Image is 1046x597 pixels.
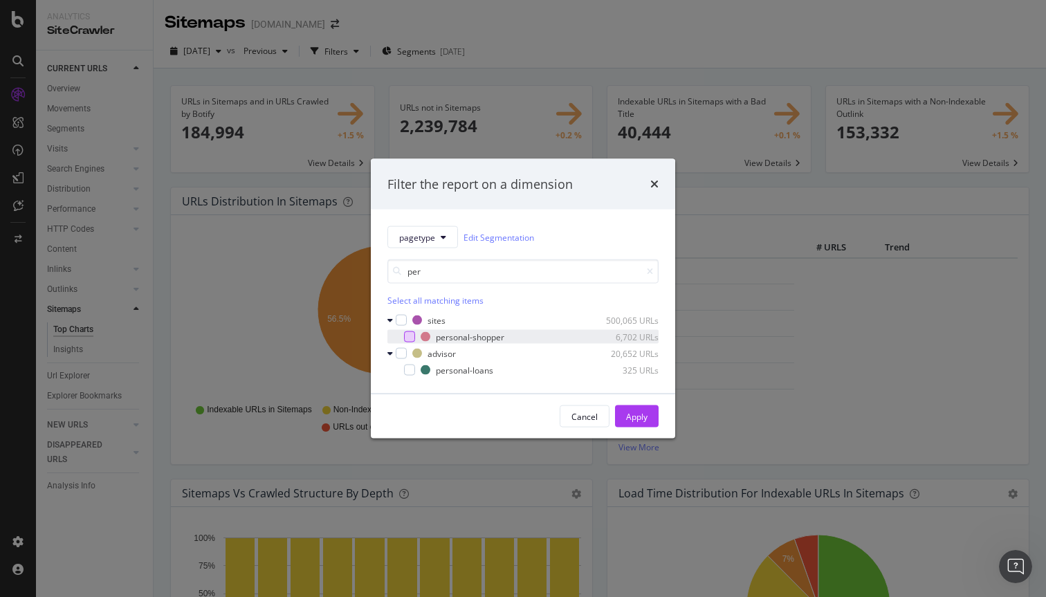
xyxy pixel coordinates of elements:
[560,405,609,428] button: Cancel
[399,231,435,243] span: pagetype
[650,175,659,193] div: times
[591,347,659,359] div: 20,652 URLs
[428,347,456,359] div: advisor
[387,175,573,193] div: Filter the report on a dimension
[615,405,659,428] button: Apply
[387,226,458,248] button: pagetype
[371,158,675,439] div: modal
[999,550,1032,583] iframe: Intercom live chat
[436,331,504,342] div: personal-shopper
[387,259,659,284] input: Search
[591,314,659,326] div: 500,065 URLs
[571,410,598,422] div: Cancel
[626,410,648,422] div: Apply
[436,364,493,376] div: personal-loans
[428,314,446,326] div: sites
[464,230,534,244] a: Edit Segmentation
[591,331,659,342] div: 6,702 URLs
[591,364,659,376] div: 325 URLs
[387,295,659,306] div: Select all matching items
